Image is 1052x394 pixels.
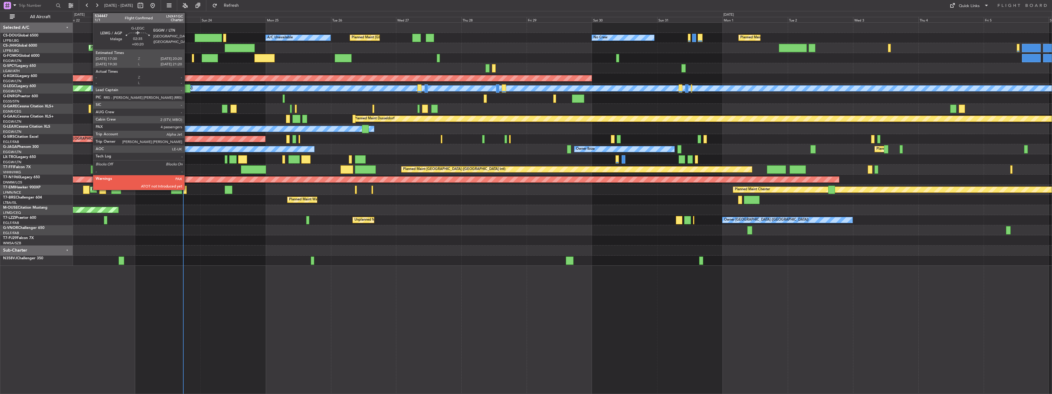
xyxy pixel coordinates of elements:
span: T7-BRE [3,196,16,199]
span: All Aircraft [16,15,65,19]
a: EGGW/LTN [3,150,21,154]
div: Planned Maint [GEOGRAPHIC_DATA] ([GEOGRAPHIC_DATA] Intl) [403,165,505,174]
a: G-GARECessna Citation XLS+ [3,105,54,108]
span: G-SPCY [3,64,16,68]
a: G-KGKGLegacy 600 [3,74,37,78]
span: T7-EMI [3,186,15,189]
div: Planned Maint Chester [92,185,127,194]
a: EGGW/LTN [3,89,21,94]
div: Sat 23 [135,17,200,22]
div: Thu 28 [461,17,527,22]
div: Planned Maint Chester [735,185,770,194]
a: CS-JHHGlobal 6000 [3,44,37,48]
div: Owner [GEOGRAPHIC_DATA] ([GEOGRAPHIC_DATA]) [724,215,809,225]
div: [DATE] [74,12,85,17]
div: Planned Maint [GEOGRAPHIC_DATA] ([GEOGRAPHIC_DATA]) [90,43,187,52]
a: LFPB/LBG [3,38,19,43]
div: Wed 3 [853,17,918,22]
div: Fri 22 [70,17,135,22]
span: G-ENRG [3,95,17,98]
div: Planned Maint [GEOGRAPHIC_DATA] ([GEOGRAPHIC_DATA]) [740,33,837,42]
a: G-SPCYLegacy 650 [3,64,36,68]
span: G-LEGC [3,84,16,88]
button: Quick Links [947,1,992,10]
span: T7-LZZI [3,216,16,220]
span: G-JAGA [3,145,17,149]
a: LX-TROLegacy 650 [3,155,36,159]
a: T7-LZZIPraetor 600 [3,216,36,220]
span: G-GAAL [3,115,17,118]
div: Mon 25 [266,17,331,22]
span: G-SIRS [3,135,15,139]
a: T7-FFIFalcon 7X [3,165,31,169]
div: Wed 27 [396,17,461,22]
span: N358VJ [3,257,17,260]
div: Quick Links [959,3,980,9]
div: A/C Unavailable [267,33,293,42]
a: T7-N1960Legacy 650 [3,176,40,179]
a: M-OUSECitation Mustang [3,206,48,210]
button: All Aircraft [7,12,67,22]
div: Sun 31 [657,17,722,22]
a: G-JAGAPhenom 300 [3,145,39,149]
a: CS-DOUGlobal 6500 [3,34,38,37]
div: Planned Maint [GEOGRAPHIC_DATA] ([GEOGRAPHIC_DATA]) [352,33,448,42]
a: EGGW/LTN [3,79,21,83]
a: G-ENRGPraetor 600 [3,95,38,98]
span: G-VNOR [3,226,18,230]
a: T7-BREChallenger 604 [3,196,42,199]
a: T7-PJ29Falcon 7X [3,236,34,240]
a: EGGW/LTN [3,129,21,134]
a: N358VJChallenger 350 [3,257,43,260]
a: EGSS/STN [3,99,19,104]
a: EGGW/LTN [3,160,21,164]
a: G-SIRSCitation Excel [3,135,38,139]
span: CS-JHH [3,44,16,48]
div: Planned Maint Dusseldorf [354,114,394,123]
div: No Crew Cannes (Mandelieu) [137,145,182,154]
span: T7-FFI [3,165,14,169]
input: Trip Number [19,1,54,10]
div: A/C Unavailable [GEOGRAPHIC_DATA] ([GEOGRAPHIC_DATA]) [93,84,193,93]
a: G-FOMOGlobal 6000 [3,54,40,58]
div: Planned Maint [GEOGRAPHIC_DATA] ([GEOGRAPHIC_DATA]) [109,155,205,164]
div: [DATE] [723,12,734,17]
a: G-LEGCLegacy 600 [3,84,36,88]
div: Sun 24 [200,17,266,22]
a: EGNR/CEG [3,109,21,114]
span: G-FOMO [3,54,19,58]
a: EGLF/FAB [3,221,19,225]
span: G-KGKG [3,74,17,78]
span: Refresh [219,3,244,8]
div: No Crew [593,33,608,42]
div: Mon 1 [722,17,788,22]
div: Fri 5 [984,17,1049,22]
a: EGGW/LTN [3,119,21,124]
a: LFPB/LBG [3,48,19,53]
span: CS-DOU [3,34,17,37]
a: EGGW/LTN [3,59,21,63]
a: DNMM/LOS [3,180,22,185]
div: Owner [156,124,166,133]
div: Owner Ibiza [576,145,595,154]
a: WMSA/SZB [3,241,21,245]
div: Planned Maint Warsaw ([GEOGRAPHIC_DATA]) [289,195,363,204]
span: [DATE] - [DATE] [104,3,133,8]
span: LX-TRO [3,155,16,159]
a: T7-EMIHawker 900XP [3,186,40,189]
span: T7-N1960 [3,176,20,179]
span: T7-PJ29 [3,236,17,240]
a: EGLF/FAB [3,231,19,235]
a: LGAV/ATH [3,69,20,73]
div: Unplanned Maint [GEOGRAPHIC_DATA] ([GEOGRAPHIC_DATA]) [354,215,455,225]
div: Fri 29 [527,17,592,22]
a: LTBA/ISL [3,200,17,205]
div: Thu 4 [918,17,984,22]
a: EGLF/FAB [3,140,19,144]
a: LFMD/CEQ [3,211,21,215]
a: VHHH/HKG [3,170,21,175]
button: Refresh [209,1,246,10]
div: Sat 30 [592,17,657,22]
a: G-GAALCessna Citation XLS+ [3,115,54,118]
a: G-VNORChallenger 650 [3,226,44,230]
